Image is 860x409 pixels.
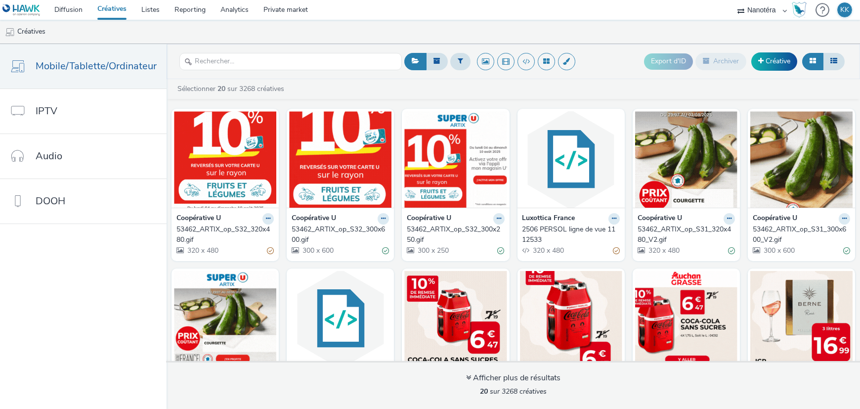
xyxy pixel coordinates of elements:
[522,225,620,245] a: 2506 PERSOL ligne de vue 1112533
[5,27,15,37] img: mobile
[36,194,65,208] span: DOOH
[179,53,402,70] input: Rechercher...
[647,246,680,255] span: 320 x 480
[763,246,795,255] span: 300 x 600
[635,271,737,367] img: D1_300x250.gif visual
[301,246,334,255] span: 300 x 600
[802,53,823,70] button: Grille
[217,84,225,93] strong: 20
[289,271,391,367] img: 2506 OV ligne de vue 1112533 visual
[532,246,564,255] span: 320 x 480
[292,213,336,225] strong: Coopérative U
[176,225,270,245] div: 53462_ARTIX_op_S32_320x480.gif
[792,2,807,18] img: Hawk Academy
[186,246,218,255] span: 320 x 480
[792,2,811,18] a: Hawk Academy
[750,111,853,208] img: 53462_ARTIX_op_S31_300x600_V2.gif visual
[644,53,693,69] button: Export d'ID
[751,52,797,70] a: Créative
[635,111,737,208] img: 53462_ARTIX_op_S31_320x480_V2.gif visual
[36,104,57,118] span: IPTV
[753,225,850,245] a: 53462_ARTIX_op_S31_300x600_V2.gif
[407,225,500,245] div: 53462_ARTIX_op_S32_300x250.gif
[843,246,850,256] div: Valide
[466,372,560,384] div: Afficher plus de résultats
[823,53,845,70] button: Liste
[480,387,547,396] span: sur 3268 créatives
[750,271,853,367] img: D2 300x600.gif visual
[522,213,575,225] strong: Luxottica France
[753,225,846,245] div: 53462_ARTIX_op_S31_300x600_V2.gif
[267,246,274,256] div: Partiellement valide
[753,213,797,225] strong: Coopérative U
[292,225,385,245] div: 53462_ARTIX_op_S32_300x600.gif
[522,225,616,245] div: 2506 PERSOL ligne de vue 1112533
[728,246,735,256] div: Valide
[498,246,505,256] div: Valide
[417,246,449,255] span: 300 x 250
[407,225,504,245] a: 53462_ARTIX_op_S32_300x250.gif
[407,213,451,225] strong: Coopérative U
[404,271,507,367] img: D1_320x480.gif visual
[404,111,507,208] img: 53462_ARTIX_op_S32_300x250.gif visual
[638,213,682,225] strong: Coopérative U
[695,53,746,70] button: Archiver
[36,59,157,73] span: Mobile/Tablette/Ordinateur
[382,246,389,256] div: Valide
[840,2,849,17] div: KK
[176,84,288,93] a: Sélectionner sur 3268 créatives
[289,111,391,208] img: 53462_ARTIX_op_S32_300x600.gif visual
[176,225,274,245] a: 53462_ARTIX_op_S32_320x480.gif
[520,111,622,208] img: 2506 PERSOL ligne de vue 1112533 visual
[2,4,41,16] img: undefined Logo
[638,225,735,245] a: 53462_ARTIX_op_S31_320x480_V2.gif
[174,111,276,208] img: 53462_ARTIX_op_S32_320x480.gif visual
[36,149,62,163] span: Audio
[520,271,622,367] img: D1_300x600.gif visual
[292,225,389,245] a: 53462_ARTIX_op_S32_300x600.gif
[613,246,620,256] div: Partiellement valide
[176,213,221,225] strong: Coopérative U
[638,225,731,245] div: 53462_ARTIX_op_S31_320x480_V2.gif
[480,387,488,396] strong: 20
[174,271,276,367] img: 53462_ARTIX_op_S31_300x250_V2.gif visual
